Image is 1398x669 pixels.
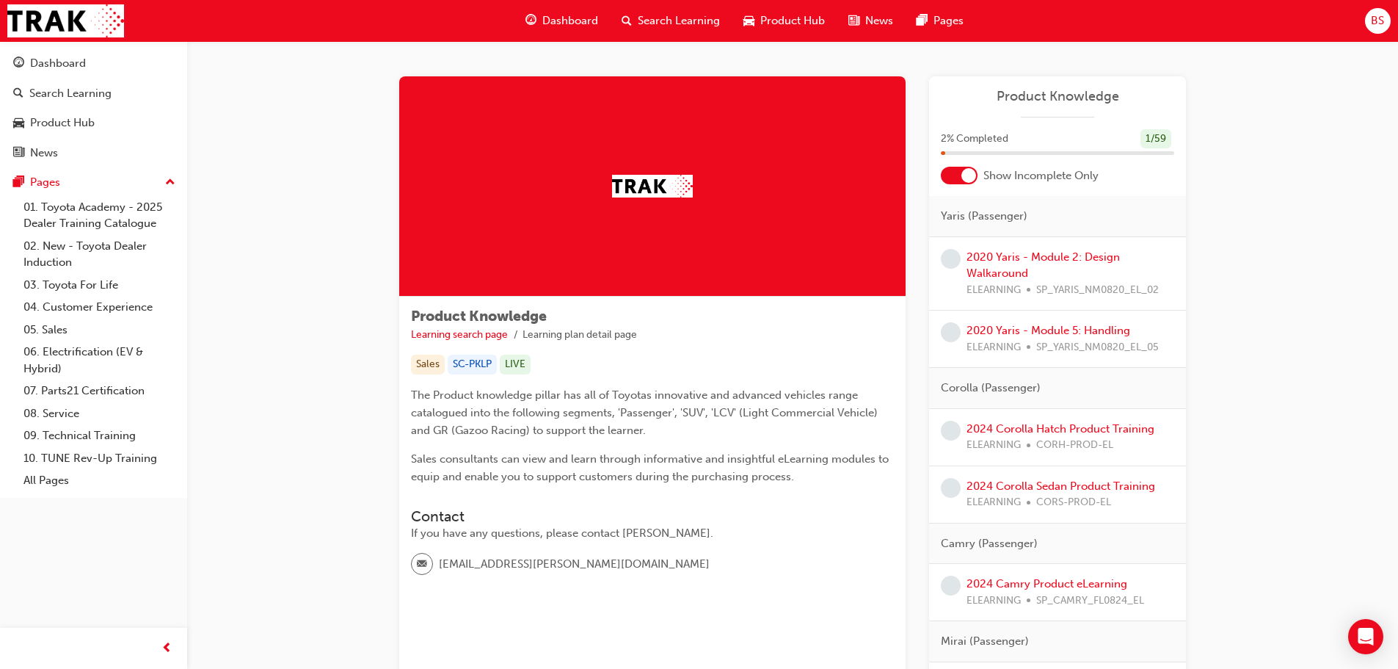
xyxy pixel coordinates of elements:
[941,421,961,441] span: learningRecordVerb_NONE-icon
[161,640,172,658] span: prev-icon
[165,173,175,192] span: up-icon
[966,250,1120,281] a: 2020 Yaris - Module 2: Design Walkaround
[966,494,1021,511] span: ELEARNING
[941,131,1008,148] span: 2 % Completed
[966,339,1021,356] span: ELEARNING
[6,169,181,196] button: Pages
[6,80,181,107] a: Search Learning
[966,437,1021,454] span: ELEARNING
[18,235,181,274] a: 02. New - Toyota Dealer Induction
[1371,12,1384,29] span: BS
[500,355,531,375] div: LIVE
[610,6,732,36] a: search-iconSearch Learning
[448,355,497,375] div: SC-PKLP
[865,12,893,29] span: News
[732,6,837,36] a: car-iconProduct Hub
[638,12,720,29] span: Search Learning
[905,6,975,36] a: pages-iconPages
[966,480,1155,493] a: 2024 Corolla Sedan Product Training
[966,324,1130,337] a: 2020 Yaris - Module 5: Handling
[612,175,693,198] img: Trak
[1140,129,1171,149] div: 1 / 59
[13,117,24,130] span: car-icon
[18,402,181,425] a: 08. Service
[941,478,961,498] span: learningRecordVerb_NONE-icon
[941,322,961,342] span: learningRecordVerb_NONE-icon
[411,388,881,437] span: The Product knowledge pillar has all of Toyotas innovative and advanced vehicles range catalogued...
[1036,494,1111,511] span: CORS-PROD-EL
[30,55,86,72] div: Dashboard
[18,341,181,380] a: 06. Electrification (EV & Hybrid)
[18,380,181,402] a: 07. Parts21 Certification
[6,50,181,77] a: Dashboard
[7,4,124,37] img: Trak
[411,525,894,542] div: If you have any questions, please contact [PERSON_NAME].
[743,12,754,30] span: car-icon
[1365,8,1391,34] button: BS
[30,174,60,191] div: Pages
[917,12,928,30] span: pages-icon
[941,380,1041,397] span: Corolla (Passenger)
[417,555,427,574] span: email-icon
[966,577,1127,590] a: 2024 Camry Product eLearning
[760,12,825,29] span: Product Hub
[941,208,1027,225] span: Yaris (Passenger)
[13,176,24,189] span: pages-icon
[966,422,1154,435] a: 2024 Corolla Hatch Product Training
[13,57,24,70] span: guage-icon
[411,328,508,341] a: Learning search page
[837,6,905,36] a: news-iconNews
[1036,437,1113,454] span: CORH-PROD-EL
[6,109,181,137] a: Product Hub
[29,85,112,102] div: Search Learning
[941,249,961,269] span: learningRecordVerb_NONE-icon
[30,115,95,131] div: Product Hub
[18,274,181,297] a: 03. Toyota For Life
[30,145,58,162] div: News
[18,319,181,341] a: 05. Sales
[1036,282,1159,299] span: SP_YARIS_NM0820_EL_02
[411,508,894,525] h3: Contact
[18,447,181,470] a: 10. TUNE Rev-Up Training
[966,282,1021,299] span: ELEARNING
[941,535,1038,552] span: Camry (Passenger)
[411,452,892,483] span: Sales consultants can view and learn through informative and insightful eLearning modules to equi...
[411,308,547,325] span: Product Knowledge
[542,12,598,29] span: Dashboard
[933,12,964,29] span: Pages
[6,47,181,169] button: DashboardSearch LearningProduct HubNews
[848,12,859,30] span: news-icon
[941,88,1174,105] a: Product Knowledge
[983,167,1099,184] span: Show Incomplete Only
[439,556,710,573] span: [EMAIL_ADDRESS][PERSON_NAME][DOMAIN_NAME]
[411,355,445,375] div: Sales
[13,147,24,160] span: news-icon
[523,327,637,344] li: Learning plan detail page
[514,6,610,36] a: guage-iconDashboard
[13,87,23,101] span: search-icon
[6,140,181,167] a: News
[941,633,1029,650] span: Mirai (Passenger)
[525,12,536,30] span: guage-icon
[1036,339,1159,356] span: SP_YARIS_NM0820_EL_05
[18,424,181,447] a: 09. Technical Training
[1348,619,1383,654] div: Open Intercom Messenger
[18,196,181,235] a: 01. Toyota Academy - 2025 Dealer Training Catalogue
[18,469,181,492] a: All Pages
[1036,593,1144,610] span: SP_CAMRY_FL0824_EL
[966,593,1021,610] span: ELEARNING
[622,12,632,30] span: search-icon
[18,296,181,319] a: 04. Customer Experience
[941,576,961,596] span: learningRecordVerb_NONE-icon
